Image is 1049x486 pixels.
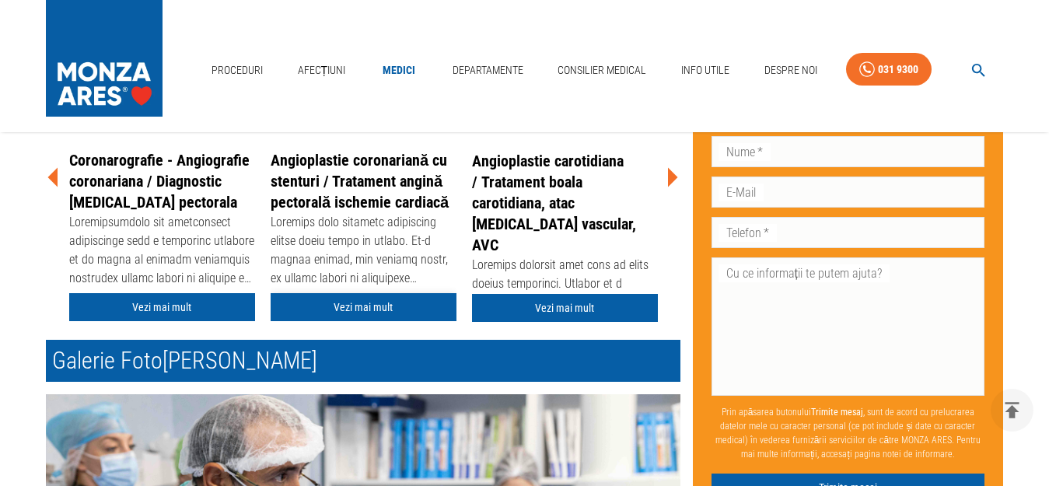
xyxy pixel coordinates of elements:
[991,389,1033,432] button: delete
[205,54,269,86] a: Proceduri
[69,213,255,291] div: Loremipsumdolo sit ametconsect adipiscinge sedd e temporinc utlabore et do magna al enimadm venia...
[472,294,658,323] a: Vezi mai mult
[472,256,658,334] div: Loremips dolorsit amet cons ad elits doeius temporinci. Utlabor et d magna al en admi v quisnos, ...
[69,293,255,322] a: Vezi mai mult
[472,152,636,254] a: Angioplastie carotidiana / Tratament boala carotidiana, atac [MEDICAL_DATA] vascular, AVC
[846,53,932,86] a: 031 9300
[46,340,680,382] h2: Galerie Foto [PERSON_NAME]
[292,54,352,86] a: Afecțiuni
[69,151,250,212] a: Coronarografie - Angiografie coronariana / Diagnostic [MEDICAL_DATA] pectorala
[551,54,652,86] a: Consilier Medical
[271,213,456,291] div: Loremips dolo sitametc adipiscing elitse doeiu tempo in utlabo. Et-d magnaa enimad, min veniamq n...
[675,54,736,86] a: Info Utile
[878,60,918,79] div: 031 9300
[712,398,985,467] p: Prin apăsarea butonului , sunt de acord cu prelucrarea datelor mele cu caracter personal (ce pot ...
[811,406,863,417] b: Trimite mesaj
[446,54,530,86] a: Departamente
[758,54,823,86] a: Despre Noi
[271,293,456,322] a: Vezi mai mult
[374,54,424,86] a: Medici
[271,151,449,212] a: Angioplastie coronariană cu stenturi / Tratament angină pectorală ischemie cardiacă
